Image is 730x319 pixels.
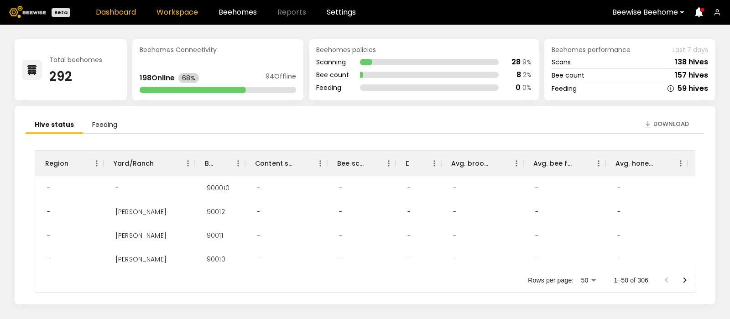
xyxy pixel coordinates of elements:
div: Avg. brood frames [441,151,523,176]
div: Avg. honey frames [615,151,656,176]
div: Stella [108,200,174,224]
div: - [692,224,710,247]
div: - [250,200,267,224]
div: 28 [511,58,521,66]
div: 0 [516,84,521,91]
div: Avg. honey frames [605,151,688,176]
p: Rows per page: [528,276,574,285]
button: Menu [313,157,327,170]
div: 198 Online [140,74,175,82]
div: 94 Offline [266,73,296,83]
div: 9 % [522,59,532,65]
div: Feeding [552,85,577,92]
button: Sort [574,157,586,170]
div: Total beehomes [49,57,102,63]
div: 50 [577,274,599,287]
div: - [528,176,546,200]
div: - [250,247,267,271]
div: 59 hives [678,85,708,92]
div: - [610,247,628,271]
li: Hive status [26,117,83,134]
div: Beta [52,8,70,17]
div: 292 [49,70,102,83]
div: - [692,247,710,271]
div: Bee count [552,72,584,78]
div: - [528,200,546,224]
span: Beehomes performance [552,47,631,53]
button: Menu [90,157,104,170]
div: Bee scan hives [337,151,364,176]
div: - [610,176,628,200]
div: - [40,224,57,247]
div: Region [45,151,68,176]
div: - [610,200,628,224]
div: - [400,224,418,247]
a: Workspace [156,9,198,16]
span: Reports [277,9,306,16]
span: Download [653,120,689,129]
div: Avg. brood frames [451,151,491,176]
li: Feeding [83,117,126,134]
div: 90011 [199,224,230,247]
div: Scanning [316,59,349,65]
div: - [446,176,464,200]
button: Sort [154,157,167,170]
div: Content scan hives [255,151,295,176]
div: Avg. bee frames [533,151,574,176]
span: Last 7 days [673,47,708,53]
div: - [108,176,126,200]
div: 157 hives [675,72,708,79]
div: - [332,200,349,224]
p: 1–50 of 306 [614,276,648,285]
div: 8 [516,71,521,78]
div: 90010 [199,247,233,271]
div: Avg. bee frames [523,151,605,176]
div: 138 hives [675,58,708,66]
div: - [446,247,464,271]
div: - [250,224,267,247]
div: 0 % [522,84,532,91]
img: Beewise logo [9,6,46,18]
div: Stella [108,247,174,271]
div: - [692,176,710,200]
div: - [692,200,710,224]
div: - [528,247,546,271]
button: Menu [674,157,688,170]
div: Beehomes policies [316,47,532,53]
div: - [400,176,418,200]
div: Feeding [316,84,349,91]
button: Sort [295,157,308,170]
a: Settings [327,9,356,16]
button: Sort [213,157,226,170]
div: Bee scan hives [327,151,396,176]
div: Stella [108,224,174,247]
div: Region [35,151,104,176]
div: - [610,224,628,247]
div: Bee count [316,72,349,78]
div: - [40,200,57,224]
div: 68% [178,73,199,83]
a: Dashboard [96,9,136,16]
div: Dead hives [396,151,441,176]
div: - [528,224,546,247]
button: Sort [364,157,376,170]
button: Menu [510,157,523,170]
button: Menu [592,157,605,170]
div: - [40,247,57,271]
button: Menu [181,157,195,170]
div: - [250,176,267,200]
div: - [400,200,418,224]
div: - [40,176,57,200]
div: Beehomes Connectivity [140,47,296,53]
div: - [446,200,464,224]
div: Yard/Ranch [114,151,154,176]
button: Sort [409,157,422,170]
div: 90012 [199,200,232,224]
button: Menu [231,157,245,170]
button: Menu [382,157,396,170]
div: BH ID [195,151,245,176]
div: Scans [552,59,571,65]
div: - [332,224,349,247]
button: Go to next page [676,271,694,289]
div: 900010 [199,176,237,200]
